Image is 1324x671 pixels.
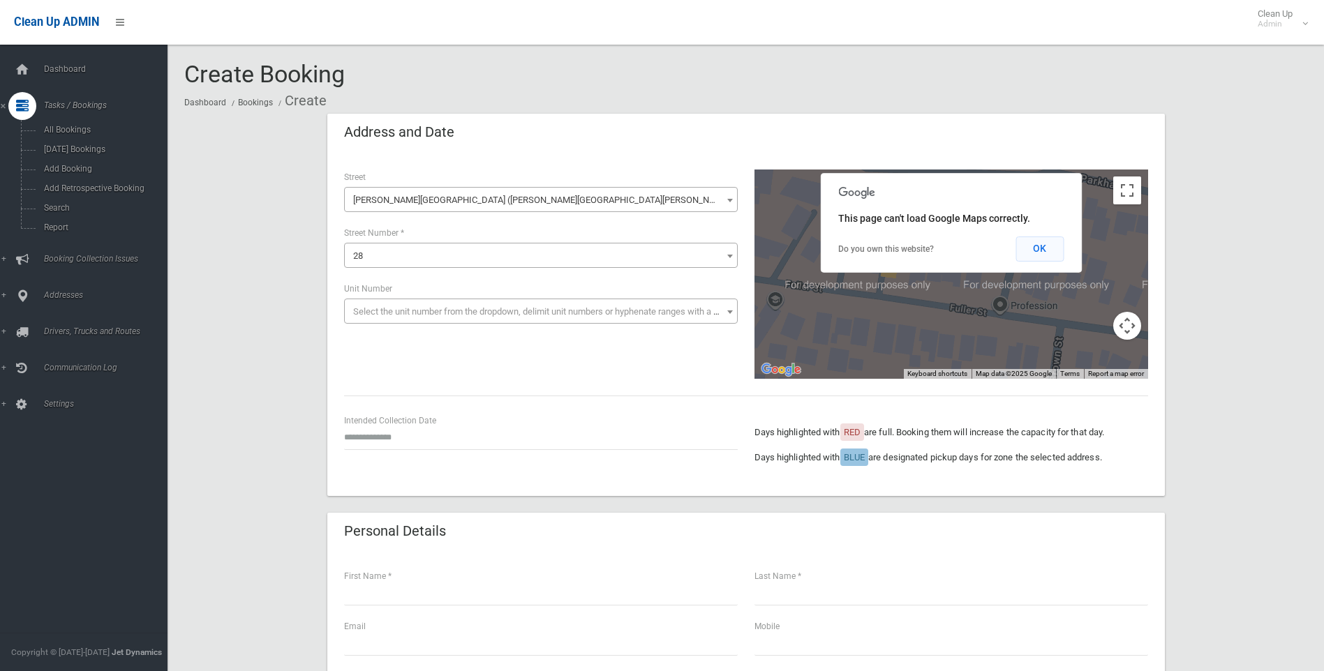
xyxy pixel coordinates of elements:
span: Clean Up [1251,8,1307,29]
p: Days highlighted with are full. Booking them will increase the capacity for that day. [754,424,1148,441]
span: All Bookings [40,125,166,135]
small: Admin [1258,19,1293,29]
span: Add Booking [40,164,166,174]
span: 28 [353,250,363,261]
span: 28 [344,243,738,268]
span: Search [40,203,166,213]
span: Dashboard [40,64,178,74]
span: Report [40,223,166,232]
span: BLUE [844,452,865,462]
span: 28 [348,246,734,266]
span: Create Booking [184,60,345,88]
span: [DATE] Bookings [40,144,166,154]
span: Drivers, Trucks and Routes [40,326,178,336]
p: Days highlighted with are designated pickup days for zone the selected address. [754,449,1148,466]
span: Map data ©2025 Google [976,370,1052,377]
button: Toggle fullscreen view [1113,176,1141,204]
span: Fuller Street (CHESTER HILL 2162) [348,190,734,210]
span: RED [844,427,861,437]
span: Select the unit number from the dropdown, delimit unit numbers or hyphenate ranges with a comma [353,306,743,317]
span: Clean Up ADMIN [14,15,99,29]
span: Communication Log [40,363,178,372]
li: Create [275,88,327,114]
span: Settings [40,399,178,409]
a: Terms (opens in new tab) [1060,370,1080,377]
span: Add Retrospective Booking [40,183,166,193]
span: Fuller Street (CHESTER HILL 2162) [344,187,738,212]
span: Copyright © [DATE]-[DATE] [11,647,110,657]
span: This page can't load Google Maps correctly. [838,213,1030,224]
span: Addresses [40,290,178,300]
span: Tasks / Bookings [40,100,178,110]
a: Do you own this website? [838,244,934,254]
a: Bookings [238,98,273,107]
button: Keyboard shortcuts [907,369,967,379]
span: Booking Collection Issues [40,254,178,264]
button: OK [1016,236,1064,262]
header: Address and Date [327,119,471,146]
a: Open this area in Google Maps (opens a new window) [758,361,804,379]
a: Report a map error [1088,370,1144,377]
strong: Jet Dynamics [112,647,162,657]
a: Dashboard [184,98,226,107]
button: Map camera controls [1113,312,1141,340]
header: Personal Details [327,518,463,545]
img: Google [758,361,804,379]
